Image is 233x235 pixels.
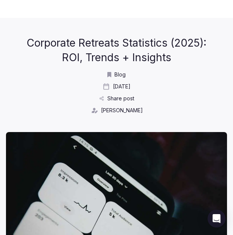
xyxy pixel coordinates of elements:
[101,107,143,114] span: [PERSON_NAME]
[91,107,143,114] a: [PERSON_NAME]
[208,210,226,228] div: Open Intercom Messenger
[107,95,134,102] span: Share post
[114,71,126,78] span: Blog
[107,71,126,78] a: Blog
[6,36,227,65] h1: Corporate Retreats Statistics (2025): ROI, Trends + Insights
